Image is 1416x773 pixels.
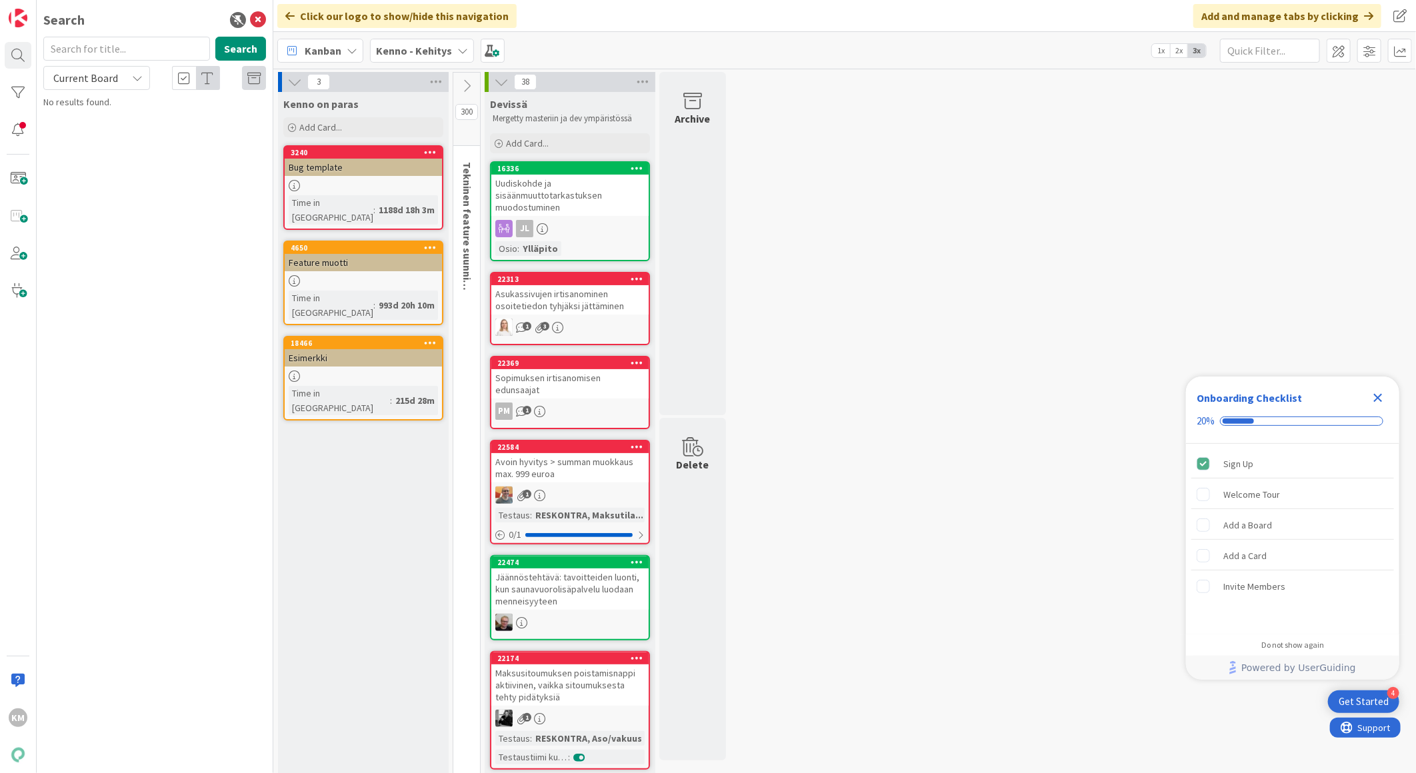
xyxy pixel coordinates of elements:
div: 3240 [291,148,442,157]
div: Close Checklist [1367,387,1389,408]
div: 16336Uudiskohde ja sisäänmuuttotarkastuksen muodostuminen [491,163,649,216]
span: 1 [523,322,531,331]
div: 22174Maksusitoumuksen poistamisnappi aktiivinen, vaikka sitoumuksesta tehty pidätyksiä [491,652,649,706]
div: 22369 [491,357,649,369]
a: 22474Jäännöstehtävä: tavoitteiden luonti, kun saunavuorolisäpalvelu luodaan menneisyyteenJH [490,555,650,640]
div: No results found. [43,95,266,109]
div: PM [491,402,649,420]
div: 993d 20h 10m [375,298,438,313]
div: Delete [677,456,709,472]
div: 3240 [285,147,442,159]
div: Archive [675,111,711,127]
img: BN [495,486,513,504]
div: Testaustiimi kurkkaa [495,750,568,764]
span: : [568,750,570,764]
div: Maksusitoumuksen poistamisnappi aktiivinen, vaikka sitoumuksesta tehty pidätyksiä [491,664,649,706]
span: : [530,731,532,746]
div: 22174 [497,654,649,663]
div: Open Get Started checklist, remaining modules: 4 [1328,690,1399,713]
div: Esimerkki [285,349,442,367]
div: 16336 [491,163,649,175]
a: 18466EsimerkkiTime in [GEOGRAPHIC_DATA]:215d 28m [283,336,443,420]
a: 22369Sopimuksen irtisanomisen edunsaajatPM [490,356,650,429]
div: Time in [GEOGRAPHIC_DATA] [289,386,390,415]
div: Time in [GEOGRAPHIC_DATA] [289,291,373,320]
div: Add a Card is incomplete. [1191,541,1394,570]
span: 300 [455,104,478,120]
div: KM [9,708,27,727]
div: 0/1 [491,526,649,543]
input: Quick Filter... [1220,39,1320,63]
span: Devissä [490,97,527,111]
span: 38 [514,74,537,90]
div: Checklist items [1186,444,1399,631]
div: 18466 [291,339,442,348]
span: : [530,508,532,522]
span: 3 [541,322,549,331]
div: Testaus [495,508,530,522]
span: 1x [1152,44,1170,57]
div: 16336 [497,164,649,173]
div: Add a Card [1223,548,1267,564]
img: Visit kanbanzone.com [9,9,27,27]
img: KM [495,710,513,727]
div: KM [491,710,649,727]
div: Click our logo to show/hide this navigation [277,4,517,28]
div: PM [495,402,513,420]
div: 4650Feature muotti [285,242,442,271]
div: 22584 [491,441,649,453]
a: 16336Uudiskohde ja sisäänmuuttotarkastuksen muodostuminenJLOsio:Ylläpito [490,161,650,261]
span: 3 [307,74,330,90]
div: RESKONTRA, Aso/vakuus [532,731,645,746]
span: 1 [523,490,531,498]
div: 22584Avoin hyvitys > summan muokkaus max. 999 euroa [491,441,649,482]
input: Search for title... [43,37,210,61]
div: Checklist Container [1186,377,1399,680]
div: Testaus [495,731,530,746]
span: 3x [1188,44,1206,57]
div: 22313 [491,273,649,285]
a: 4650Feature muottiTime in [GEOGRAPHIC_DATA]:993d 20h 10m [283,241,443,325]
div: 22474 [497,558,649,567]
div: 4 [1387,687,1399,699]
div: 22313 [497,275,649,284]
div: 22474 [491,556,649,568]
div: BN [491,486,649,504]
span: 2x [1170,44,1188,57]
div: Ylläpito [519,241,561,256]
a: 22584Avoin hyvitys > summan muokkaus max. 999 euroaBNTestaus:RESKONTRA, Maksutila...0/1 [490,440,650,544]
div: Footer [1186,656,1399,680]
div: Welcome Tour [1223,486,1280,502]
div: 18466 [285,337,442,349]
p: Mergetty masteriin ja dev ympäristössä [493,113,647,124]
div: Time in [GEOGRAPHIC_DATA] [289,195,373,225]
div: 4650 [291,243,442,253]
img: avatar [9,746,27,764]
span: Support [28,2,61,18]
span: Powered by UserGuiding [1241,660,1356,676]
div: Uudiskohde ja sisäänmuuttotarkastuksen muodostuminen [491,175,649,216]
div: Osio [495,241,517,256]
div: 22174 [491,652,649,664]
div: 22313Asukassivujen irtisanominen osoitetiedon tyhjäksi jättäminen [491,273,649,315]
div: Sopimuksen irtisanomisen edunsaajat [491,369,649,398]
div: SL [491,319,649,336]
div: 18466Esimerkki [285,337,442,367]
span: 0 / 1 [509,528,521,542]
span: : [373,298,375,313]
div: 22474Jäännöstehtävä: tavoitteiden luonti, kun saunavuorolisäpalvelu luodaan menneisyyteen [491,556,649,610]
img: JH [495,614,513,631]
div: Welcome Tour is incomplete. [1191,480,1394,509]
div: 22584 [497,442,649,452]
div: Checklist progress: 20% [1197,415,1389,427]
div: Search [43,10,85,30]
span: Kanban [305,43,341,59]
div: JL [516,220,533,237]
div: Sign Up is complete. [1191,449,1394,478]
span: Tekninen feature suunnittelu ja toteutus [461,162,474,361]
div: RESKONTRA, Maksutila... [532,508,647,522]
span: 1 [523,713,531,722]
div: Add a Board [1223,517,1272,533]
img: SL [495,319,513,336]
div: Add a Board is incomplete. [1191,510,1394,540]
